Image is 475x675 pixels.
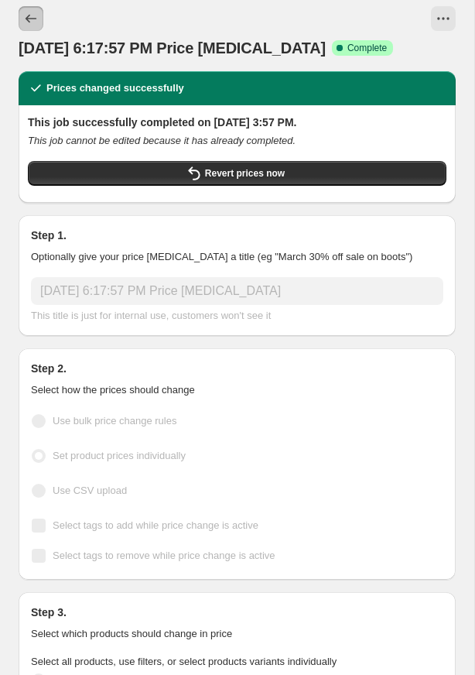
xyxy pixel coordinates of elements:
button: Price change jobs [19,6,43,31]
span: Set product prices individually [53,450,186,461]
span: This title is just for internal use, customers won't see it [31,310,271,321]
p: Select which products should change in price [31,626,443,642]
i: This job cannot be edited because it has already completed. [28,135,296,146]
span: Use bulk price change rules [53,415,176,427]
span: Complete [347,42,387,54]
span: Select all products, use filters, or select products variants individually [31,656,337,667]
input: 30% off holiday sale [31,277,443,305]
h2: Step 3. [31,605,443,620]
button: Revert prices now [28,161,446,186]
span: [DATE] 6:17:57 PM Price [MEDICAL_DATA] [19,39,326,57]
p: Select how the prices should change [31,382,443,398]
p: Optionally give your price [MEDICAL_DATA] a title (eg "March 30% off sale on boots") [31,249,443,265]
span: Revert prices now [205,167,285,180]
h2: Step 2. [31,361,443,376]
h2: Prices changed successfully [46,81,184,96]
span: Select tags to remove while price change is active [53,550,275,561]
button: View actions for Aug 12, 2025, 6:17:57 PM Price change job [431,6,456,31]
span: Select tags to add while price change is active [53,519,258,531]
h2: Step 1. [31,228,443,243]
h2: This job successfully completed on [DATE] 3:57 PM. [28,115,446,130]
span: Use CSV upload [53,485,127,496]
